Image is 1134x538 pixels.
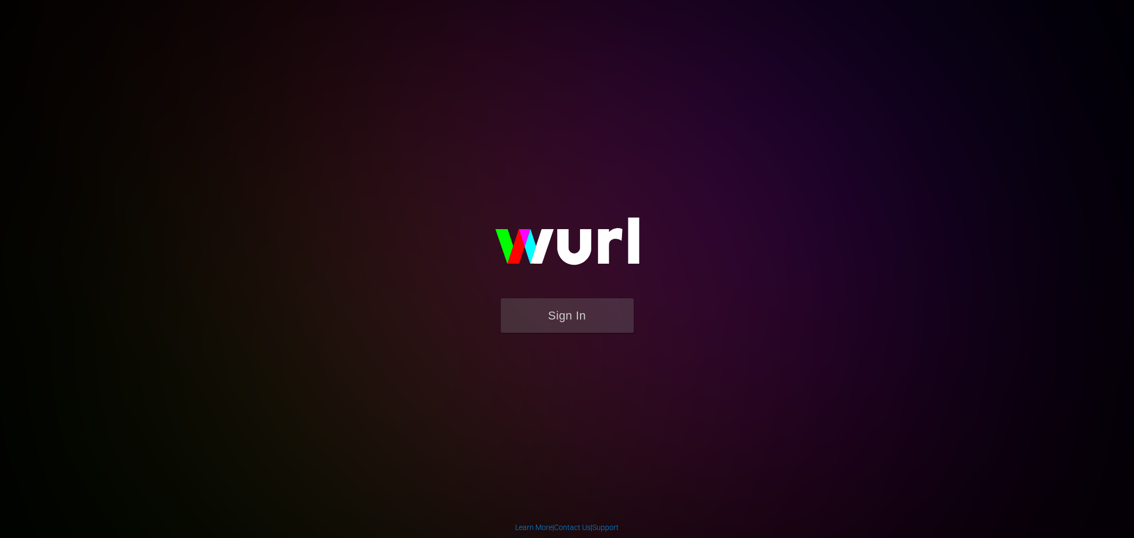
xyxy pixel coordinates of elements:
div: | | [515,522,619,533]
img: wurl-logo-on-black-223613ac3d8ba8fe6dc639794a292ebdb59501304c7dfd60c99c58986ef67473.svg [461,195,674,298]
a: Learn More [515,523,552,532]
a: Support [592,523,619,532]
button: Sign In [501,298,634,333]
a: Contact Us [554,523,591,532]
